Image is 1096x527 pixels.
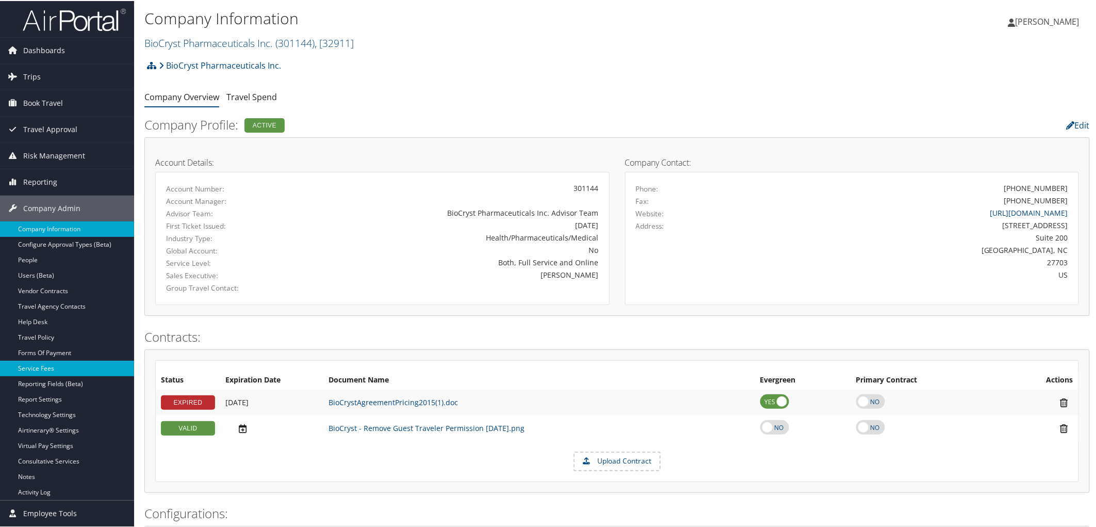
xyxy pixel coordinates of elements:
i: Remove Contract [1055,396,1073,407]
div: Health/Pharmaceuticals/Medical [316,231,599,242]
label: Account Manager: [166,195,300,205]
span: Risk Management [23,142,85,168]
th: Primary Contract [851,370,1001,389]
span: Reporting [23,168,57,194]
a: [PERSON_NAME] [1008,5,1090,36]
div: [STREET_ADDRESS] [748,219,1068,230]
a: Edit [1067,119,1090,130]
label: Service Level: [166,257,300,267]
span: Dashboards [23,37,65,62]
span: Travel Approval [23,116,77,141]
h4: Account Details: [155,157,610,166]
h2: Configurations: [144,504,1090,521]
div: VALID [161,420,215,435]
div: Add/Edit Date [225,397,318,406]
label: Account Number: [166,183,300,193]
a: Travel Spend [226,90,277,102]
div: Both, Full Service and Online [316,256,599,267]
a: BioCrystAgreementPricing2015(1).doc [329,396,458,406]
img: airportal-logo.png [23,7,126,31]
label: Address: [636,220,664,230]
label: First Ticket Issued: [166,220,300,230]
th: Expiration Date [220,370,323,389]
span: Employee Tools [23,500,77,525]
span: Company Admin [23,195,80,220]
label: Industry Type: [166,232,300,243]
div: [DATE] [316,219,599,230]
span: [PERSON_NAME] [1016,15,1079,26]
span: [DATE] [225,396,249,406]
label: Global Account: [166,245,300,255]
div: BioCryst Pharmaceuticals Inc. Advisor Team [316,206,599,217]
a: BioCryst - Remove Guest Traveler Permission [DATE].png [329,422,525,432]
a: BioCryst Pharmaceuticals Inc. [159,54,281,75]
label: Group Travel Contact: [166,282,300,292]
th: Actions [1001,370,1078,389]
h2: Contracts: [144,327,1090,345]
h4: Company Contact: [625,157,1079,166]
h1: Company Information [144,7,775,28]
a: Company Overview [144,90,219,102]
span: ( 301144 ) [275,35,315,49]
div: [PHONE_NUMBER] [1004,182,1068,193]
th: Document Name [323,370,755,389]
a: BioCryst Pharmaceuticals Inc. [144,35,354,49]
div: [PERSON_NAME] [316,268,599,279]
th: Status [156,370,220,389]
th: Evergreen [755,370,851,389]
span: Trips [23,63,41,89]
div: US [748,268,1068,279]
i: Remove Contract [1055,422,1073,433]
div: 27703 [748,256,1068,267]
div: Suite 200 [748,231,1068,242]
a: [URL][DOMAIN_NAME] [990,207,1068,217]
span: , [ 32911 ] [315,35,354,49]
label: Fax: [636,195,649,205]
div: 301144 [316,182,599,193]
div: EXPIRED [161,394,215,409]
div: No [316,244,599,254]
div: Active [244,117,285,132]
div: Add/Edit Date [225,422,318,433]
div: [PHONE_NUMBER] [1004,194,1068,205]
label: Phone: [636,183,659,193]
label: Advisor Team: [166,207,300,218]
label: Upload Contract [575,452,660,469]
label: Website: [636,207,664,218]
label: Sales Executive: [166,269,300,280]
div: [GEOGRAPHIC_DATA], NC [748,244,1068,254]
h2: Company Profile: [144,115,770,133]
span: Book Travel [23,89,63,115]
